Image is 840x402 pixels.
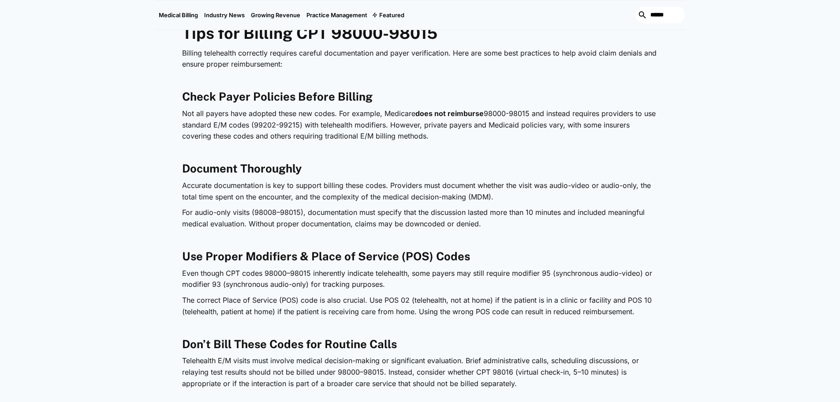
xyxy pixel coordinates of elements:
[379,11,404,19] div: Featured
[303,0,370,30] a: Practice Management
[156,0,201,30] a: Medical Billing
[182,338,397,351] strong: Don’t Bill These Codes for Routine Calls
[182,250,470,263] strong: Use Proper Modifiers & Place of Service (POS) Codes
[182,322,658,333] p: ‍
[182,234,658,245] p: ‍
[415,109,484,118] strong: does not reimburse
[182,48,658,70] p: Billing telehealth correctly requires careful documentation and payer verification. Here are some...
[182,355,658,389] p: Telehealth E/M visits must involve medical decision-making or significant evaluation. Brief admin...
[182,295,658,317] p: The correct Place of Service (POS) code is also crucial. Use POS 02 (telehealth, not at home) if ...
[182,207,658,229] p: For audio-only visits (98008–98015), documentation must specify that the discussion lasted more t...
[370,0,407,30] div: Featured
[182,162,302,175] strong: Document Thoroughly
[182,24,437,42] strong: Tips for Billing CPT 98000-98015
[248,0,303,30] a: Growing Revenue
[182,108,658,142] p: Not all payers have adopted these new codes. For example, Medicare 98000-98015 and instead requir...
[182,75,658,86] p: ‍
[182,180,658,203] p: Accurate documentation is key to support billing these codes. Providers must document whether the...
[182,268,658,290] p: Even though CPT codes 98000–98015 inherently indicate telehealth, some payers may still require m...
[182,147,658,158] p: ‍
[182,90,373,103] strong: Check Payer Policies Before Billing
[201,0,248,30] a: Industry News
